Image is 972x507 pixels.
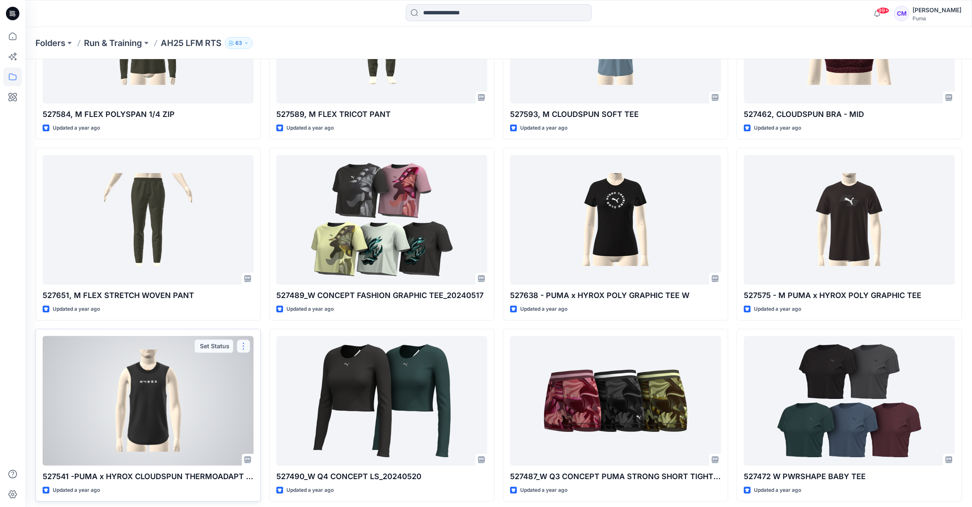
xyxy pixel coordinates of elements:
[913,5,961,15] div: [PERSON_NAME]
[43,290,254,301] p: 527651, M FLEX STRETCH WOVEN PANT
[43,155,254,285] a: 527651, M FLEX STRETCH WOVEN PANT
[744,108,955,120] p: 527462, CLOUDSPUN BRA - MID
[520,305,567,314] p: Updated a year ago
[84,37,142,49] a: Run & Training
[744,471,955,483] p: 527472 W PWRSHAPE BABY TEE
[286,486,334,495] p: Updated a year ago
[877,7,889,14] span: 99+
[520,486,567,495] p: Updated a year ago
[913,15,961,22] div: Puma
[276,471,487,483] p: 527490_W Q4 CONCEPT LS_20240520
[510,290,721,301] p: 527638 - PUMA x HYROX POLY GRAPHIC TEE W
[744,155,955,285] a: 527575 - M PUMA x HYROX POLY GRAPHIC TEE
[276,155,487,285] a: 527489_W CONCEPT FASHION GRAPHIC TEE_20240517
[510,471,721,483] p: 527487_W Q3 CONCEPT PUMA STRONG SHORT TIGHT AOP HW 4_20240517
[286,124,334,133] p: Updated a year ago
[510,336,721,466] a: 527487_W Q3 CONCEPT PUMA STRONG SHORT TIGHT AOP HW 4_20240517
[510,108,721,120] p: 527593, M CLOUDSPUN SOFT TEE
[754,124,801,133] p: Updated a year ago
[276,108,487,120] p: 527589, M FLEX TRICOT PANT
[43,471,254,483] p: 527541 -PUMA x HYROX CLOUDSPUN THERMOADAPT TANK
[43,108,254,120] p: 527584, M FLEX POLYSPAN 1/4 ZIP
[53,486,100,495] p: Updated a year ago
[754,486,801,495] p: Updated a year ago
[276,290,487,301] p: 527489_W CONCEPT FASHION GRAPHIC TEE_20240517
[235,38,242,48] p: 63
[510,155,721,285] a: 527638 - PUMA x HYROX POLY GRAPHIC TEE W
[520,124,567,133] p: Updated a year ago
[286,305,334,314] p: Updated a year ago
[754,305,801,314] p: Updated a year ago
[894,6,909,21] div: CM
[744,336,955,466] a: 527472 W PWRSHAPE BABY TEE
[744,290,955,301] p: 527575 - M PUMA x HYROX POLY GRAPHIC TEE
[43,336,254,466] a: 527541 -PUMA x HYROX CLOUDSPUN THERMOADAPT TANK
[161,37,221,49] p: AH25 LFM RTS
[35,37,65,49] a: Folders
[53,305,100,314] p: Updated a year ago
[225,37,253,49] button: 63
[276,336,487,466] a: 527490_W Q4 CONCEPT LS_20240520
[53,124,100,133] p: Updated a year ago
